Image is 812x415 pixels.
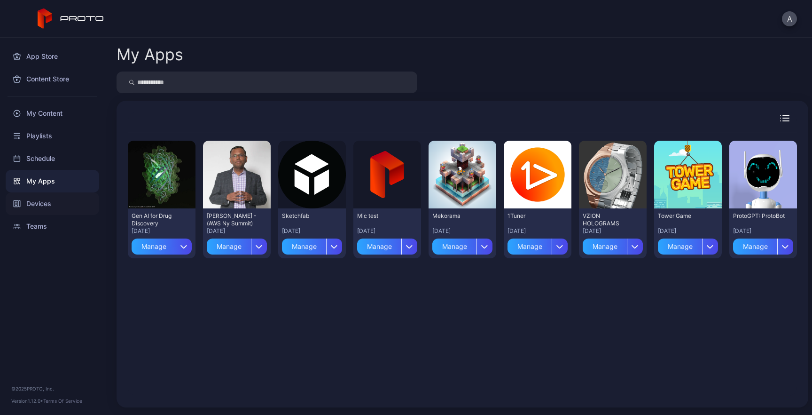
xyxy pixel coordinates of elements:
div: Manage [357,239,401,255]
div: [DATE] [733,227,793,235]
button: Manage [507,235,568,255]
div: [DATE] [132,227,192,235]
div: 1Tuner [507,212,559,220]
a: App Store [6,45,99,68]
div: My Apps [117,47,183,63]
div: [DATE] [432,227,492,235]
a: Schedule [6,147,99,170]
div: Mekorama [432,212,484,220]
div: [DATE] [658,227,718,235]
div: Manage [432,239,476,255]
a: Playlists [6,125,99,147]
div: Manage [207,239,251,255]
div: © 2025 PROTO, Inc. [11,385,94,392]
div: ProtoGPT: ProtoBot [733,212,785,220]
div: Gen AI for Drug Discovery [132,212,183,227]
button: A [782,11,797,26]
div: [DATE] [357,227,417,235]
div: Manage [282,239,326,255]
div: Mic test [357,212,409,220]
span: Version 1.12.0 • [11,398,43,404]
div: Tower Game [658,212,710,220]
button: Manage [658,235,718,255]
div: Manage [733,239,777,255]
a: Terms Of Service [43,398,82,404]
div: Sketchfab [282,212,334,220]
button: Manage [282,235,342,255]
a: Devices [6,192,99,215]
button: Manage [432,235,492,255]
div: Manage [583,239,627,255]
button: Manage [132,235,192,255]
a: Content Store [6,68,99,90]
button: Manage [583,235,643,255]
a: My Content [6,102,99,125]
div: Manage [132,239,176,255]
a: Teams [6,215,99,238]
div: [DATE] [507,227,568,235]
div: [DATE] [207,227,267,235]
div: [DATE] [583,227,643,235]
button: Manage [733,235,793,255]
button: Manage [207,235,267,255]
a: My Apps [6,170,99,192]
div: Manage [658,239,702,255]
div: Swami - (AWS Ny Summit) [207,212,258,227]
div: VZION HOLOGRAMS [583,212,634,227]
button: Manage [357,235,417,255]
div: [DATE] [282,227,342,235]
div: Manage [507,239,552,255]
